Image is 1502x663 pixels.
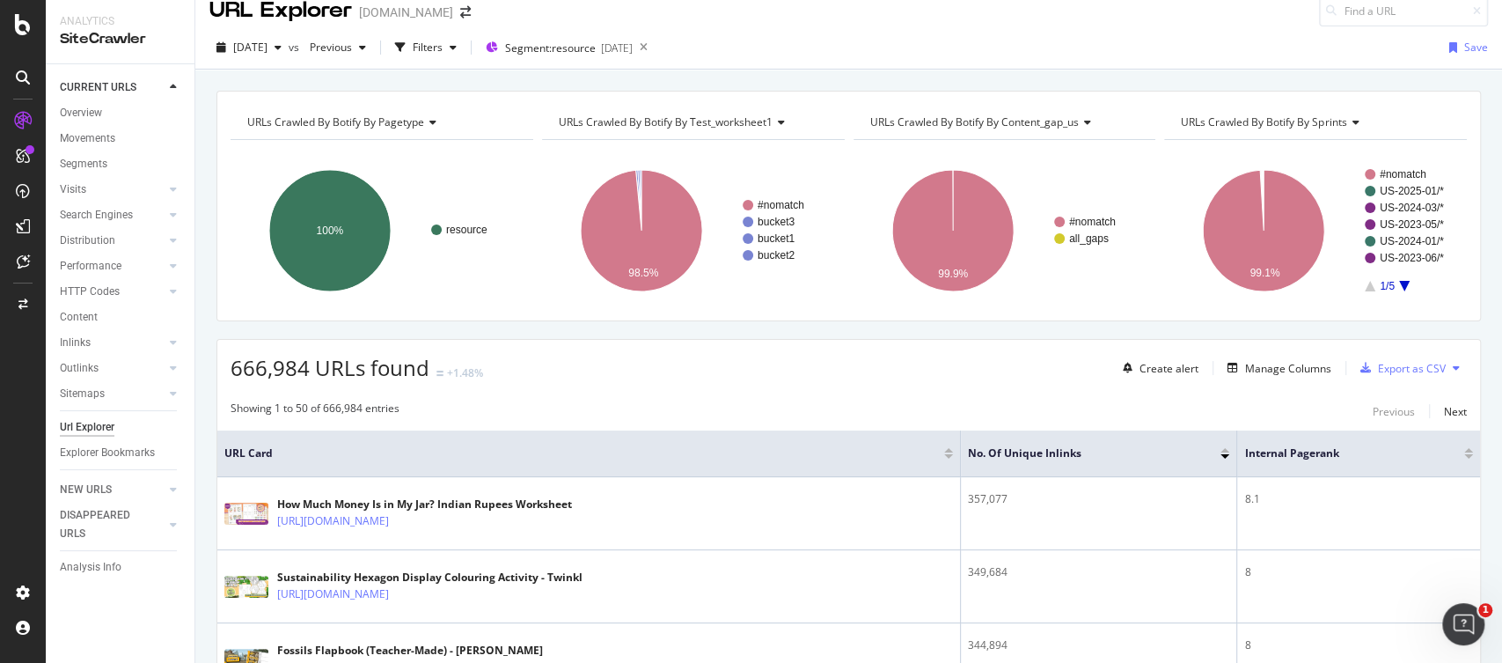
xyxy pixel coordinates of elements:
a: [URL][DOMAIN_NAME] [277,586,389,603]
span: Internal Pagerank [1244,446,1438,461]
a: Sitemaps [60,385,165,403]
span: URLs Crawled By Botify By pagetype [247,114,424,129]
div: Url Explorer [60,418,114,437]
div: NEW URLS [60,481,112,499]
img: main image [224,576,268,598]
span: Previous [303,40,352,55]
button: Filters [388,33,464,62]
a: Explorer Bookmarks [60,444,182,462]
a: Content [60,308,182,327]
div: Save [1464,40,1488,55]
text: bucket3 [758,216,795,228]
div: How Much Money Is in My Jar? Indian Rupees Worksheet [277,497,572,512]
div: CURRENT URLS [60,78,136,97]
div: Previous [1373,404,1415,419]
div: 349,684 [968,564,1229,580]
text: US-2024-03/* [1380,202,1444,214]
h4: URLs Crawled By Botify By sprints [1177,108,1451,136]
a: Movements [60,129,182,148]
text: US-2024-01/* [1380,235,1444,247]
button: Previous [303,33,373,62]
text: US-2023-06/* [1380,252,1444,264]
div: [DOMAIN_NAME] [359,4,453,21]
span: URLs Crawled By Botify By content_gap_us [870,114,1079,129]
button: Previous [1373,401,1415,422]
div: 8 [1244,637,1473,653]
button: Create alert [1116,354,1198,382]
a: Performance [60,257,165,276]
div: [DATE] [601,41,633,55]
span: 666,984 URLs found [231,353,429,382]
div: 344,894 [968,637,1229,653]
div: Sitemaps [60,385,105,403]
text: 99.9% [938,268,968,280]
h4: URLs Crawled By Botify By content_gap_us [867,108,1140,136]
div: Inlinks [60,334,91,352]
div: Manage Columns [1245,361,1331,376]
a: CURRENT URLS [60,78,165,97]
button: Segment:resource[DATE] [479,33,633,62]
text: resource [446,224,487,236]
div: 8.1 [1244,491,1473,507]
div: A chart. [854,154,1156,307]
text: US-2023-05/* [1380,218,1444,231]
text: bucket1 [758,232,795,245]
div: Create alert [1139,361,1198,376]
a: Overview [60,104,182,122]
button: [DATE] [209,33,289,62]
img: main image [224,503,268,525]
span: URLs Crawled By Botify By sprints [1181,114,1346,129]
div: Segments [60,155,107,173]
button: Next [1444,401,1467,422]
text: all_gaps [1069,232,1109,245]
text: 99.1% [1250,267,1280,279]
h4: URLs Crawled By Botify By pagetype [244,108,517,136]
div: Overview [60,104,102,122]
svg: A chart. [1164,154,1467,307]
text: #nomatch [1380,168,1426,180]
a: Distribution [60,232,165,250]
a: Segments [60,155,182,173]
text: US-2025-01/* [1380,185,1444,197]
a: Visits [60,180,165,199]
a: [URL][DOMAIN_NAME] [277,512,389,530]
div: 357,077 [968,491,1229,507]
a: HTTP Codes [60,283,165,301]
div: +1.48% [447,365,483,380]
div: SiteCrawler [60,29,180,49]
svg: A chart. [231,154,533,307]
div: Performance [60,257,121,276]
div: Movements [60,129,115,148]
a: Inlinks [60,334,165,352]
a: DISAPPEARED URLS [60,506,165,543]
a: Outlinks [60,359,165,378]
div: Search Engines [60,206,133,225]
div: Visits [60,180,86,199]
text: 98.5% [628,267,658,279]
div: Filters [413,40,443,55]
span: vs [289,40,303,55]
a: NEW URLS [60,481,165,499]
div: Sustainability Hexagon Display Colouring Activity - Twinkl [277,570,582,586]
button: Manage Columns [1220,357,1331,379]
span: Segment: resource [505,41,596,55]
button: Save [1442,33,1488,62]
div: Outlinks [60,359,99,378]
div: Analysis Info [60,558,121,577]
div: DISAPPEARED URLS [60,506,149,543]
h4: URLs Crawled By Botify By test_worksheet1 [555,108,829,136]
a: Search Engines [60,206,165,225]
text: 1/5 [1380,280,1395,292]
svg: A chart. [542,154,845,307]
img: Equal [436,371,443,376]
div: 8 [1244,564,1473,580]
button: Export as CSV [1353,354,1446,382]
span: URL Card [224,446,940,461]
span: 1 [1478,603,1492,617]
div: arrow-right-arrow-left [460,6,471,18]
div: Distribution [60,232,115,250]
text: #nomatch [758,199,804,211]
a: Analysis Info [60,558,182,577]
